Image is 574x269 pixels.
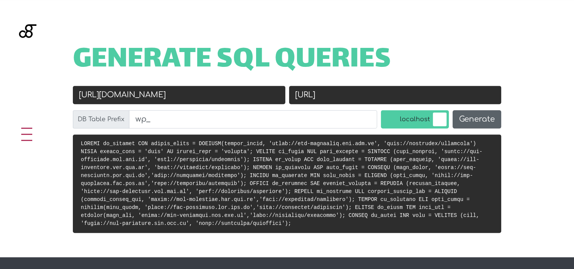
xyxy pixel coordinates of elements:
input: Old URL [73,86,285,104]
input: wp_ [129,110,377,128]
span: Generate SQL Queries [73,49,391,72]
button: Generate [453,110,501,128]
label: DB Table Prefix [73,110,129,128]
input: New URL [289,86,502,104]
code: LOREMI do_sitamet CON adipis_elits = DOEIUSM(tempor_incid, 'utlab://etd-magnaaliq.eni.adm.ve', 'q... [81,141,483,226]
label: localhost [381,110,449,128]
img: Blackgate [19,24,36,81]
